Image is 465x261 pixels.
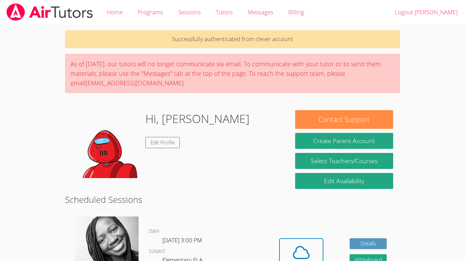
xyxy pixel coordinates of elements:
dt: Subject [149,247,165,256]
span: Messages [248,8,273,16]
a: Details [350,238,387,249]
p: Successfully authenticated from clever account [65,30,400,48]
h1: Hi, [PERSON_NAME] [145,110,250,127]
button: Contact Support [295,110,393,129]
a: Select Teachers/Courses [295,153,393,169]
a: Edit Profile [145,137,180,148]
img: default.png [72,110,140,178]
img: airtutors_banner-c4298cdbf04f3fff15de1276eac7730deb9818008684d7c2e4769d2f7ddbe033.png [6,3,94,21]
span: [DATE] 3:00 PM [162,236,202,244]
dt: Date [149,227,159,236]
h2: Scheduled Sessions [65,193,400,206]
button: Create Parent Account [295,133,393,149]
div: As of [DATE], our tutors will no longer communicate via email. To communicate with your tutor or ... [65,54,400,93]
a: Edit Availability [295,173,393,189]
